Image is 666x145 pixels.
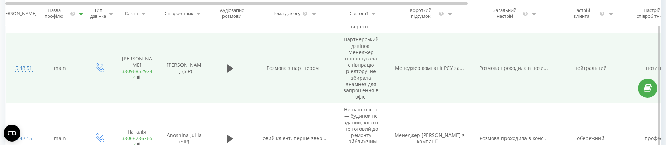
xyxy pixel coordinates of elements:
[556,33,626,103] td: нейтральний
[488,7,522,19] div: Загальний настрій
[4,125,20,142] button: Open CMP widget
[480,135,548,142] span: Розмова проходила в конс...
[394,132,465,145] span: Менеджер [PERSON_NAME] з компанії...
[40,7,68,19] div: Назва профілю
[165,10,193,16] div: Співробітник
[34,33,86,103] td: main
[259,135,327,142] span: Новий клієнт, перше звер...
[350,10,369,16] div: Custom1
[215,7,249,19] div: Аудіозапис розмови
[90,7,106,19] div: Тип дзвінка
[1,10,36,16] div: [PERSON_NAME]
[125,10,138,16] div: Клієнт
[395,65,464,71] span: Менеджер компанії РСУ за...
[565,7,598,19] div: Настрій клієнта
[122,68,152,81] a: 380968529744
[114,33,160,103] td: [PERSON_NAME]
[404,7,438,19] div: Короткий підсумок
[273,10,301,16] div: Тема діалогу
[335,33,387,103] td: Партнерський дзвінок. Менеджер пропонувала співпрацю ріелтору, не збирала анамнез для запрошення ...
[13,61,27,75] div: 15:48:51
[160,33,209,103] td: [PERSON_NAME] (SIP)
[479,65,548,71] span: Розмова проходила в пози...
[251,33,335,103] td: Розмова з партнером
